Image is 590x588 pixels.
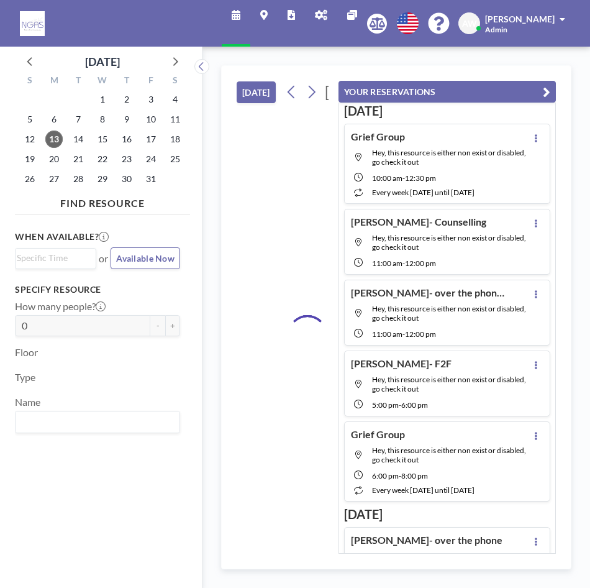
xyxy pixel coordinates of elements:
button: - [150,315,165,336]
span: Sunday, October 12, 2025 [21,131,39,148]
div: T [66,73,91,90]
input: Search for option [17,251,89,265]
span: Sunday, October 5, 2025 [21,111,39,128]
span: - [402,259,405,268]
span: 12:30 PM [405,173,436,183]
span: Monday, October 27, 2025 [45,170,63,188]
span: Friday, October 10, 2025 [142,111,160,128]
span: Thursday, October 9, 2025 [118,111,135,128]
span: Friday, October 3, 2025 [142,91,160,108]
span: every week [DATE] until [DATE] [372,485,474,495]
span: Monday, October 6, 2025 [45,111,63,128]
span: Available Now [116,253,175,264]
span: Tuesday, October 7, 2025 [70,111,87,128]
button: YOUR RESERVATIONS [338,81,556,103]
span: Hey, this resource is either non exist or disabled, go check it out [372,551,526,570]
span: Monday, October 13, 2025 [45,131,63,148]
h4: [PERSON_NAME]- over the phone support [351,287,506,299]
span: Monday, October 20, 2025 [45,150,63,168]
input: Search for option [17,414,173,430]
h4: Grief Group [351,428,405,441]
div: Search for option [16,411,179,433]
span: 11:00 AM [372,259,402,268]
span: Tuesday, October 28, 2025 [70,170,87,188]
span: Saturday, October 11, 2025 [166,111,184,128]
span: Thursday, October 30, 2025 [118,170,135,188]
span: Thursday, October 2, 2025 [118,91,135,108]
div: M [42,73,66,90]
span: 10:00 AM [372,173,402,183]
div: S [18,73,42,90]
img: organization-logo [20,11,45,36]
span: 6:00 PM [401,400,428,410]
button: + [165,315,180,336]
div: [DATE] [85,53,120,70]
h4: FIND RESOURCE [15,192,190,209]
span: Hey, this resource is either non exist or disabled, go check it out [372,233,526,252]
span: Wednesday, October 29, 2025 [94,170,111,188]
span: 11:00 AM [372,329,402,339]
div: T [114,73,138,90]
span: Wednesday, October 22, 2025 [94,150,111,168]
span: or [99,252,108,265]
span: [PERSON_NAME] [485,14,555,24]
button: [DATE] [237,81,276,103]
label: How many people? [15,300,106,313]
span: Hey, this resource is either non exist or disabled, go check it out [372,148,526,167]
span: AW [462,18,477,29]
h3: [DATE] [344,103,550,119]
h4: [PERSON_NAME]- Counselling [351,216,486,228]
span: 12:00 PM [405,259,436,268]
span: - [402,173,405,183]
span: - [402,329,405,339]
h3: [DATE] [344,507,550,522]
h4: [PERSON_NAME]- F2F [351,357,452,370]
span: 12:00 PM [405,329,436,339]
span: Wednesday, October 1, 2025 [94,91,111,108]
h4: Grief Group [351,131,405,143]
span: 8:00 PM [401,471,428,480]
span: Wednesday, October 15, 2025 [94,131,111,148]
h3: Specify resource [15,284,180,295]
span: [DATE] [325,82,374,101]
div: F [138,73,163,90]
span: Thursday, October 23, 2025 [118,150,135,168]
span: 5:00 PM [372,400,399,410]
span: Saturday, October 4, 2025 [166,91,184,108]
span: Tuesday, October 14, 2025 [70,131,87,148]
span: Sunday, October 19, 2025 [21,150,39,168]
div: Search for option [16,249,96,267]
span: Friday, October 31, 2025 [142,170,160,188]
span: Wednesday, October 8, 2025 [94,111,111,128]
span: Thursday, October 16, 2025 [118,131,135,148]
h4: [PERSON_NAME]- over the phone [351,534,502,546]
span: Saturday, October 18, 2025 [166,131,184,148]
span: Admin [485,25,507,34]
span: Hey, this resource is either non exist or disabled, go check it out [372,304,526,323]
label: Type [15,371,35,384]
span: Tuesday, October 21, 2025 [70,150,87,168]
span: Friday, October 24, 2025 [142,150,160,168]
div: S [163,73,187,90]
span: Friday, October 17, 2025 [142,131,160,148]
span: Saturday, October 25, 2025 [166,150,184,168]
button: Available Now [111,247,180,269]
span: every week [DATE] until [DATE] [372,188,474,197]
label: Floor [15,346,38,359]
span: Sunday, October 26, 2025 [21,170,39,188]
span: - [399,400,401,410]
label: Name [15,396,40,408]
div: W [91,73,115,90]
span: 6:00 PM [372,471,399,480]
span: Hey, this resource is either non exist or disabled, go check it out [372,446,526,464]
span: Hey, this resource is either non exist or disabled, go check it out [372,375,526,393]
span: - [399,471,401,480]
